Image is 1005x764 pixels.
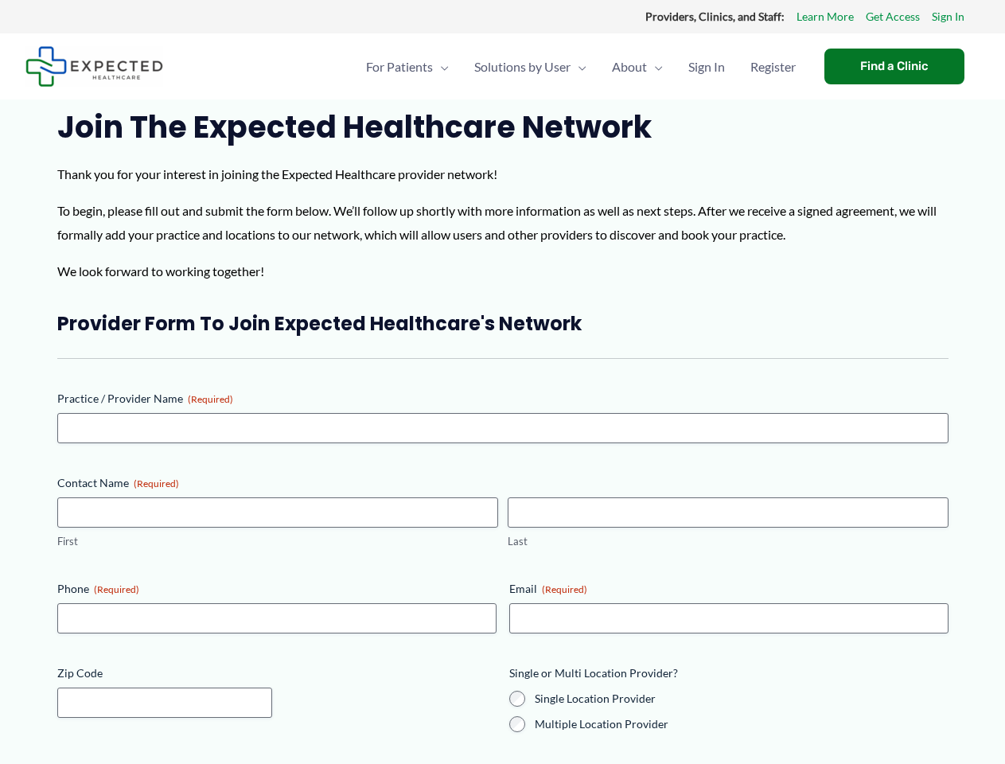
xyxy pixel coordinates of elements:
[738,39,808,95] a: Register
[542,583,587,595] span: (Required)
[509,581,949,597] label: Email
[57,199,949,246] p: To begin, please fill out and submit the form below. We’ll follow up shortly with more informatio...
[535,691,949,707] label: Single Location Provider
[353,39,462,95] a: For PatientsMenu Toggle
[462,39,599,95] a: Solutions by UserMenu Toggle
[57,581,497,597] label: Phone
[188,393,233,405] span: (Required)
[94,583,139,595] span: (Required)
[932,6,964,27] a: Sign In
[866,6,920,27] a: Get Access
[433,39,449,95] span: Menu Toggle
[599,39,676,95] a: AboutMenu Toggle
[57,475,179,491] legend: Contact Name
[57,259,949,283] p: We look forward to working together!
[57,391,949,407] label: Practice / Provider Name
[688,39,725,95] span: Sign In
[750,39,796,95] span: Register
[25,46,163,87] img: Expected Healthcare Logo - side, dark font, small
[57,107,949,146] h2: Join the Expected Healthcare Network
[57,311,949,336] h3: Provider Form to Join Expected Healthcare's Network
[509,665,678,681] legend: Single or Multi Location Provider?
[57,162,949,186] p: Thank you for your interest in joining the Expected Healthcare provider network!
[57,534,498,549] label: First
[366,39,433,95] span: For Patients
[508,534,949,549] label: Last
[647,39,663,95] span: Menu Toggle
[535,716,949,732] label: Multiple Location Provider
[353,39,808,95] nav: Primary Site Navigation
[824,49,964,84] a: Find a Clinic
[645,10,785,23] strong: Providers, Clinics, and Staff:
[134,477,179,489] span: (Required)
[57,665,103,681] legend: Zip Code
[676,39,738,95] a: Sign In
[571,39,586,95] span: Menu Toggle
[474,39,571,95] span: Solutions by User
[797,6,854,27] a: Learn More
[612,39,647,95] span: About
